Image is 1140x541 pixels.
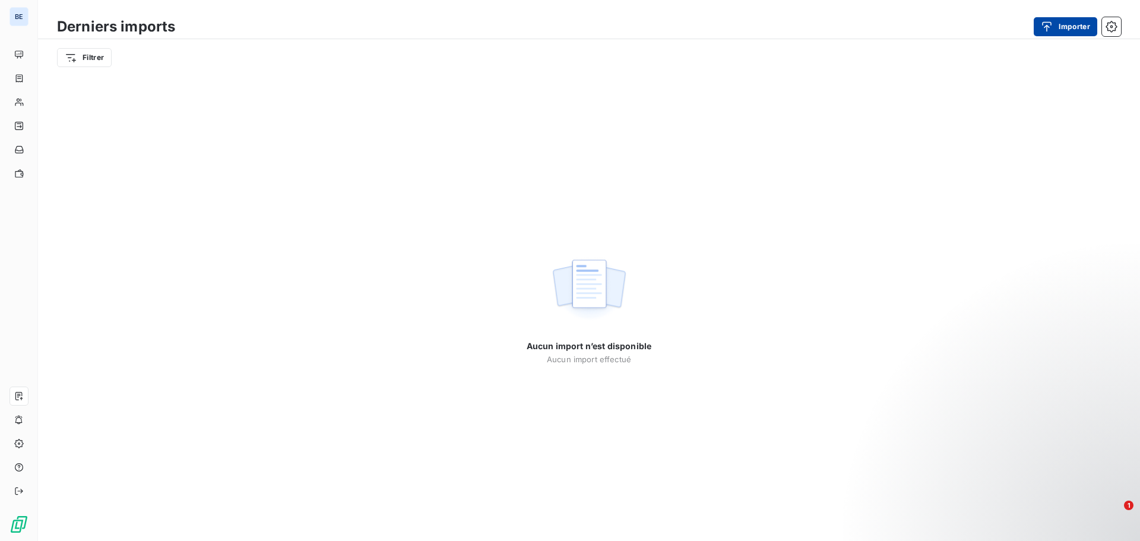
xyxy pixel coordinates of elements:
[57,16,175,37] h3: Derniers imports
[1124,501,1133,510] span: 1
[547,355,631,364] span: Aucun import effectué
[902,426,1140,509] iframe: Intercom notifications message
[9,7,28,26] div: BE
[527,340,651,352] span: Aucun import n’est disponible
[1100,501,1128,529] iframe: Intercom live chat
[551,253,627,327] img: empty state
[57,48,112,67] button: Filtrer
[9,515,28,534] img: Logo LeanPay
[1034,17,1097,36] button: Importer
